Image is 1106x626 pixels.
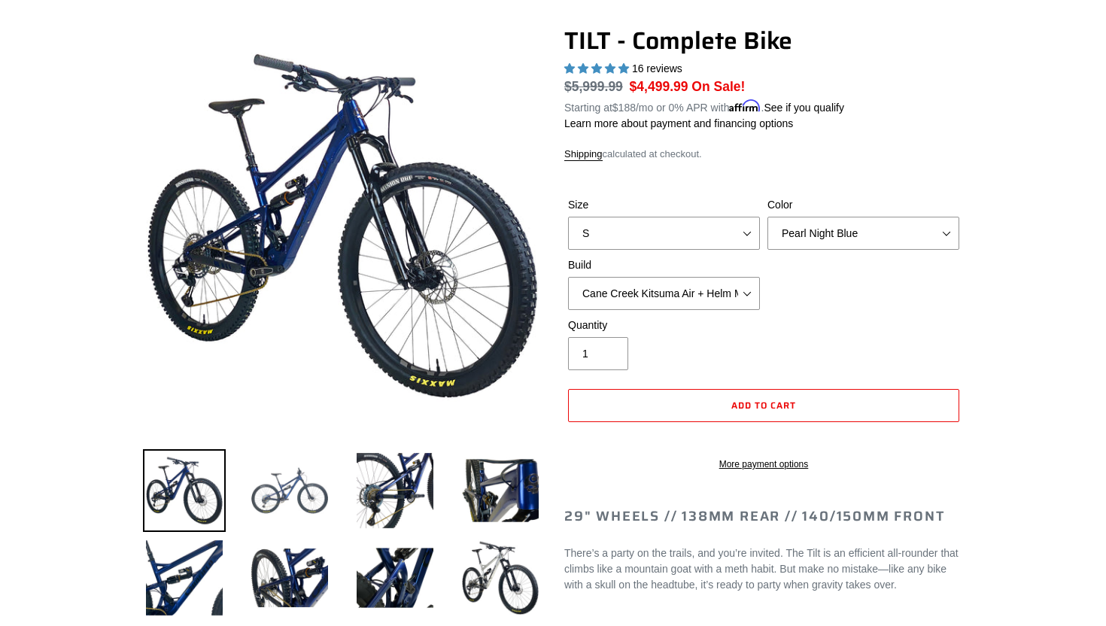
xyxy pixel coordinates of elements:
div: calculated at checkout. [564,147,963,162]
span: $4,499.99 [630,79,688,94]
img: Load image into Gallery viewer, TILT - Complete Bike [248,536,331,619]
label: Color [767,197,959,213]
img: Load image into Gallery viewer, TILT - Complete Bike [143,449,226,532]
a: See if you qualify - Learn more about Affirm Financing (opens in modal) [764,102,844,114]
img: Load image into Gallery viewer, TILT - Complete Bike [459,536,542,619]
label: Build [568,257,760,273]
span: Add to cart [731,398,796,412]
h1: TILT - Complete Bike [564,26,963,55]
img: Load image into Gallery viewer, TILT - Complete Bike [354,449,436,532]
img: Load image into Gallery viewer, TILT - Complete Bike [248,449,331,532]
label: Size [568,197,760,213]
img: Load image into Gallery viewer, TILT - Complete Bike [354,536,436,619]
span: $188 [612,102,636,114]
h2: 29" Wheels // 138mm Rear // 140/150mm Front [564,509,963,525]
a: Shipping [564,148,603,161]
label: Quantity [568,318,760,333]
a: More payment options [568,457,959,471]
span: 16 reviews [632,62,682,74]
img: Load image into Gallery viewer, TILT - Complete Bike [459,449,542,532]
span: Affirm [729,99,761,112]
img: Load image into Gallery viewer, TILT - Complete Bike [143,536,226,619]
button: Add to cart [568,389,959,422]
a: Learn more about payment and financing options [564,117,793,129]
s: $5,999.99 [564,79,623,94]
span: 5.00 stars [564,62,632,74]
span: On Sale! [691,77,745,96]
p: There’s a party on the trails, and you’re invited. The Tilt is an efficient all-rounder that clim... [564,545,963,593]
p: Starting at /mo or 0% APR with . [564,96,844,116]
